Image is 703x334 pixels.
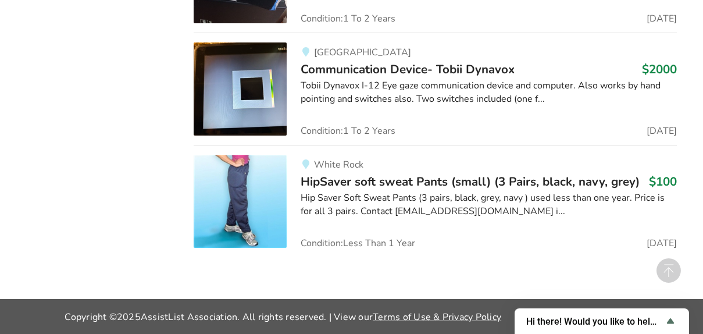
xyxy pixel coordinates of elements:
[642,62,677,77] h3: $2000
[301,126,395,136] span: Condition: 1 To 2 Years
[301,173,640,190] span: HipSaver soft sweat Pants (small) (3 Pairs, black, navy, grey)
[194,155,287,248] img: daily living aids-hipsaver soft sweat pants (small) (3 pairs, black, navy, grey)
[647,14,677,23] span: [DATE]
[301,79,677,106] div: Tobii Dynavox I-12 Eye gaze communication device and computer. Also works by hand pointing and sw...
[526,316,663,327] span: Hi there! Would you like to help us improve AssistList?
[301,239,415,248] span: Condition: Less Than 1 Year
[649,174,677,189] h3: $100
[314,46,411,59] span: [GEOGRAPHIC_DATA]
[314,158,363,171] span: White Rock
[373,311,501,324] a: Terms of Use & Privacy Policy
[194,33,677,145] a: daily living aids-communication device- tobii dynavox[GEOGRAPHIC_DATA]Communication Device- Tobii...
[301,14,395,23] span: Condition: 1 To 2 Years
[301,191,677,218] div: Hip Saver Soft Sweat Pants (3 pairs, black, grey, navy ) used less than one year. Price is for al...
[647,239,677,248] span: [DATE]
[301,61,515,77] span: Communication Device- Tobii Dynavox
[194,145,677,248] a: daily living aids-hipsaver soft sweat pants (small) (3 pairs, black, navy, grey)White RockHipSave...
[194,42,287,136] img: daily living aids-communication device- tobii dynavox
[647,126,677,136] span: [DATE]
[526,314,677,328] button: Show survey - Hi there! Would you like to help us improve AssistList?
